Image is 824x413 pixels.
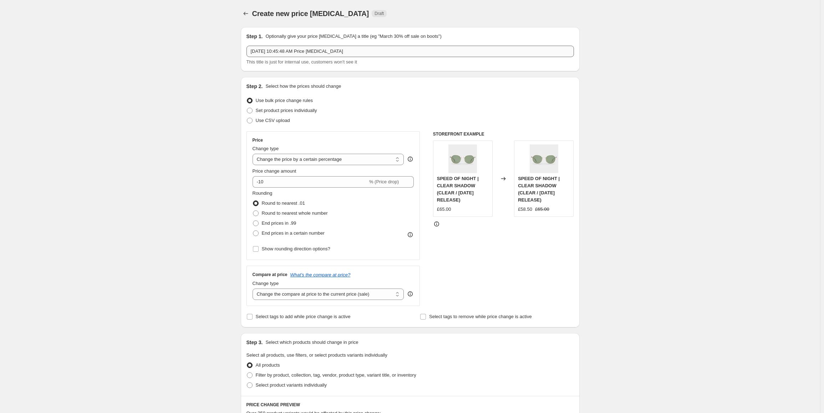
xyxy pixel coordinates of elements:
[265,339,358,346] p: Select which products should change in price
[369,179,399,184] span: % (Price drop)
[535,206,549,213] strike: £65.00
[256,382,327,388] span: Select product variants individually
[530,144,558,173] img: 65919f51641f989137190f1e32e6abd7_9e9a934a-d515-422c-8f38-9ee4ec7e5f86_80x.jpg
[429,314,532,319] span: Select tags to remove while price change is active
[518,176,560,203] span: SPEED OF NIGHT | CLEAR SHADOW (CLEAR / [DATE] RELEASE)
[407,290,414,297] div: help
[246,83,263,90] h2: Step 2.
[448,144,477,173] img: 65919f51641f989137190f1e32e6abd7_9e9a934a-d515-422c-8f38-9ee4ec7e5f86_80x.jpg
[375,11,384,16] span: Draft
[253,281,279,286] span: Change type
[256,98,313,103] span: Use bulk price change rules
[246,402,574,408] h6: PRICE CHANGE PREVIEW
[265,33,441,40] p: Optionally give your price [MEDICAL_DATA] a title (eg "March 30% off sale on boots")
[252,10,369,17] span: Create new price [MEDICAL_DATA]
[253,168,296,174] span: Price change amount
[290,272,351,277] button: What's the compare at price?
[437,176,479,203] span: SPEED OF NIGHT | CLEAR SHADOW (CLEAR / [DATE] RELEASE)
[262,230,325,236] span: End prices in a certain number
[256,372,416,378] span: Filter by product, collection, tag, vendor, product type, variant title, or inventory
[246,339,263,346] h2: Step 3.
[262,210,328,216] span: Round to nearest whole number
[241,9,251,19] button: Price change jobs
[518,206,532,213] div: £58.50
[253,176,368,188] input: -15
[246,46,574,57] input: 30% off holiday sale
[265,83,341,90] p: Select how the prices should change
[262,246,330,251] span: Show rounding direction options?
[437,206,451,213] div: £65.00
[433,131,574,137] h6: STOREFRONT EXAMPLE
[253,146,279,151] span: Change type
[253,272,288,277] h3: Compare at price
[262,200,305,206] span: Round to nearest .01
[246,59,357,65] span: This title is just for internal use, customers won't see it
[256,118,290,123] span: Use CSV upload
[256,314,351,319] span: Select tags to add while price change is active
[262,220,296,226] span: End prices in .99
[246,33,263,40] h2: Step 1.
[253,190,273,196] span: Rounding
[256,108,317,113] span: Set product prices individually
[253,137,263,143] h3: Price
[256,362,280,368] span: All products
[246,352,387,358] span: Select all products, use filters, or select products variants individually
[407,155,414,163] div: help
